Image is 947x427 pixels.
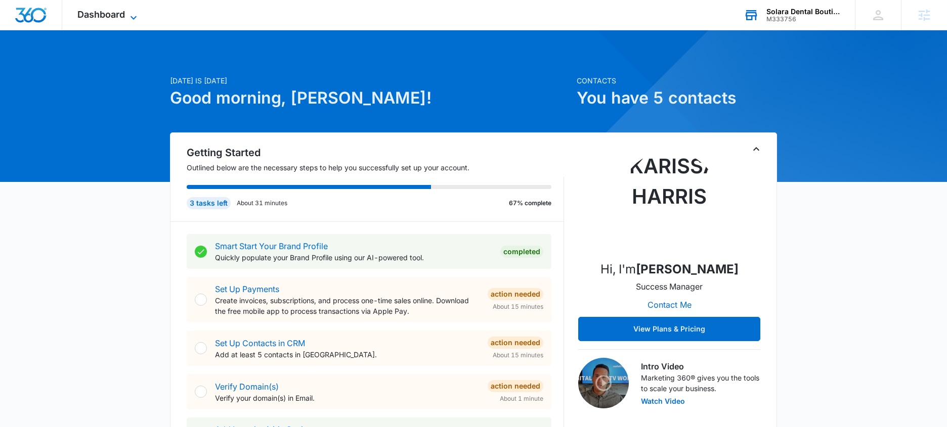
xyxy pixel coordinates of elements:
a: Smart Start Your Brand Profile [215,241,328,251]
p: Marketing 360® gives you the tools to scale your business. [641,372,760,394]
img: Intro Video [578,358,629,408]
button: Contact Me [637,293,702,317]
p: Quickly populate your Brand Profile using our AI-powered tool. [215,252,492,263]
p: Create invoices, subscriptions, and process one-time sales online. Download the free mobile app t... [215,295,480,316]
p: Add at least 5 contacts in [GEOGRAPHIC_DATA]. [215,349,480,360]
img: Karissa Harris [619,151,720,252]
p: Outlined below are the necessary steps to help you successfully set up your account. [187,162,564,173]
div: Completed [500,246,543,258]
h1: Good morning, [PERSON_NAME]! [170,86,571,110]
span: About 15 minutes [493,351,543,360]
h1: You have 5 contacts [577,86,777,110]
div: account id [766,16,840,23]
a: Verify Domain(s) [215,382,279,392]
p: Hi, I'm [600,260,739,278]
button: Watch Video [641,398,685,405]
div: Action Needed [488,337,543,349]
p: [DATE] is [DATE] [170,75,571,86]
span: Dashboard [77,9,125,20]
button: Toggle Collapse [750,143,762,155]
p: 67% complete [509,199,551,208]
a: Set Up Payments [215,284,279,294]
h2: Getting Started [187,145,564,160]
h3: Intro Video [641,360,760,372]
p: About 31 minutes [237,199,287,208]
div: Action Needed [488,288,543,300]
span: About 1 minute [500,394,543,403]
button: View Plans & Pricing [578,317,760,341]
span: About 15 minutes [493,302,543,311]
p: Verify your domain(s) in Email. [215,393,480,403]
div: Action Needed [488,380,543,392]
div: account name [766,8,840,16]
p: Contacts [577,75,777,86]
div: 3 tasks left [187,197,231,209]
strong: [PERSON_NAME] [636,262,739,276]
a: Set Up Contacts in CRM [215,338,305,348]
p: Success Manager [636,280,703,293]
